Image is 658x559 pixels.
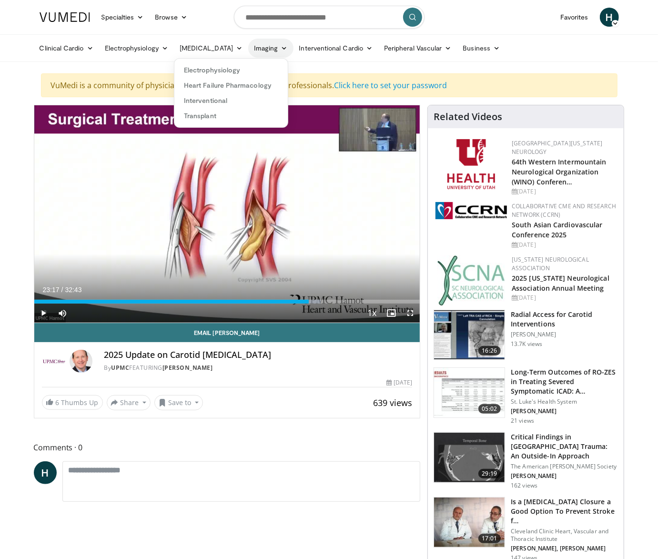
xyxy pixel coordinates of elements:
[511,417,534,425] p: 21 views
[512,139,603,156] a: [GEOGRAPHIC_DATA][US_STATE] Neurology
[511,528,618,543] p: Cleveland Clinic Heart, Vascular and Thoracic Institute
[378,39,457,58] a: Peripheral Vascular
[512,294,616,302] div: [DATE]
[478,534,501,543] span: 17:01
[111,364,129,372] a: UPMC
[34,105,420,323] video-js: Video Player
[61,286,63,294] span: /
[174,78,288,93] a: Heart Failure Pharmacology
[434,498,505,547] img: 7d6672ef-ec0b-45d8-ad2f-659c60be1bd0.150x105_q85_crop-smart_upscale.jpg
[53,304,72,323] button: Mute
[511,463,618,470] p: The American [PERSON_NAME] Society
[511,331,618,338] p: [PERSON_NAME]
[434,310,618,360] a: 16:26 Radial Access for Carotid Interventions [PERSON_NAME] 13.7K views
[478,346,501,356] span: 16:26
[41,73,618,97] div: VuMedi is a community of physicians, dentists, and other clinical professionals.
[56,398,60,407] span: 6
[512,255,589,272] a: [US_STATE] Neurological Association
[478,404,501,414] span: 05:02
[435,202,507,219] img: a04ee3ba-8487-4636-b0fb-5e8d268f3737.png.150x105_q85_autocrop_double_scale_upscale_version-0.2.png
[511,398,618,406] p: St. Luke's Health System
[511,340,542,348] p: 13.7K views
[511,545,618,552] p: [PERSON_NAME], [PERSON_NAME]
[174,108,288,123] a: Transplant
[363,304,382,323] button: Playback Rate
[42,395,103,410] a: 6 Thumbs Up
[512,274,609,293] a: 2025 [US_STATE] Neurological Association Annual Meeting
[154,395,203,410] button: Save to
[434,310,505,360] img: RcxVNUapo-mhKxBX4xMDoxOjA4MTsiGN_2.150x105_q85_crop-smart_upscale.jpg
[434,367,618,425] a: 05:02 Long-Term Outcomes of RO-ZES in Treating Severed Symptomatic ICAD: A… St. Luke's Health Sys...
[34,300,420,304] div: Progress Bar
[512,241,616,249] div: [DATE]
[234,6,425,29] input: Search topics, interventions
[512,187,616,196] div: [DATE]
[511,367,618,396] h3: Long-Term Outcomes of RO-ZES in Treating Severed Symptomatic ICAD: A…
[600,8,619,27] a: H
[434,432,618,489] a: 29:19 Critical Findings in [GEOGRAPHIC_DATA] Trauma: An Outside-In Approach The American [PERSON_...
[34,323,420,342] a: Email [PERSON_NAME]
[149,8,193,27] a: Browse
[334,80,447,91] a: Click here to set your password
[511,407,618,415] p: [PERSON_NAME]
[511,472,618,480] p: [PERSON_NAME]
[65,286,81,294] span: 32:43
[34,441,421,454] span: Comments 0
[457,39,506,58] a: Business
[162,364,213,372] a: [PERSON_NAME]
[373,397,412,408] span: 639 views
[99,39,174,58] a: Electrophysiology
[401,304,420,323] button: Fullscreen
[104,364,412,372] div: By FEATURING
[437,255,505,305] img: b123db18-9392-45ae-ad1d-42c3758a27aa.jpg.150x105_q85_autocrop_double_scale_upscale_version-0.2.jpg
[511,310,618,329] h3: Radial Access for Carotid Interventions
[174,62,288,78] a: Electrophysiology
[248,39,294,58] a: Imaging
[386,378,412,387] div: [DATE]
[382,304,401,323] button: Enable picture-in-picture mode
[174,39,248,58] a: [MEDICAL_DATA]
[42,350,66,373] img: UPMC
[555,8,594,27] a: Favorites
[40,12,90,22] img: VuMedi Logo
[34,39,99,58] a: Clinical Cardio
[104,350,412,360] h4: 2025 Update on Carotid [MEDICAL_DATA]
[434,111,502,122] h4: Related Videos
[512,157,607,186] a: 64th Western Intermountain Neurological Organization (WINO) Conferen…
[447,139,495,189] img: f6362829-b0a3-407d-a044-59546adfd345.png.150x105_q85_autocrop_double_scale_upscale_version-0.2.png
[512,220,603,239] a: South Asian Cardiovascular Conference 2025
[34,461,57,484] a: H
[434,368,505,417] img: 627c2dd7-b815-408c-84d8-5c8a7424924c.150x105_q85_crop-smart_upscale.jpg
[174,93,288,108] a: Interventional
[511,497,618,526] h3: Is a [MEDICAL_DATA] Closure a Good Option To Prevent Stroke f…
[511,432,618,461] h3: Critical Findings in [GEOGRAPHIC_DATA] Trauma: An Outside-In Approach
[512,202,616,219] a: Collaborative CME and Research Network (CCRN)
[294,39,379,58] a: Interventional Cardio
[43,286,60,294] span: 23:17
[511,482,537,489] p: 162 views
[96,8,150,27] a: Specialties
[107,395,151,410] button: Share
[434,433,505,482] img: 8d8e3180-86ba-4d19-9168-3f59fd7b70ab.150x105_q85_crop-smart_upscale.jpg
[478,469,501,478] span: 29:19
[34,304,53,323] button: Play
[70,350,92,373] img: Avatar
